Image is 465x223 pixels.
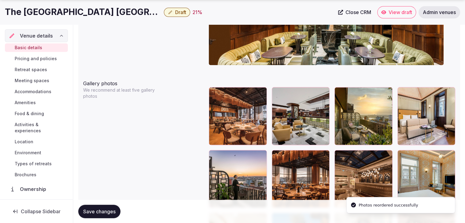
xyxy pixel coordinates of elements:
[5,205,68,218] button: Collapse Sidebar
[15,67,47,73] span: Retreat spaces
[5,98,68,107] a: Amenities
[5,54,68,63] a: Pricing and policies
[15,122,65,134] span: Activities & experiences
[209,87,267,145] div: 9857_rsr002_00_p_3000x2250_P.jpg
[5,159,68,168] a: Types of retreats
[15,111,44,117] span: Food & dining
[193,9,202,16] div: 21 %
[419,6,460,18] a: Admin venues
[83,208,116,214] span: Save changes
[15,172,36,178] span: Brochures
[397,87,456,145] div: 9857_ro_02_p_3000x2250_P.jpg
[209,150,267,208] div: 9857_ho_06_p_3000x2250_P.jpg
[389,9,412,15] span: View draft
[83,77,204,87] div: Gallery photos
[5,76,68,85] a: Meeting spaces
[272,87,330,145] div: 9857_ba_00_p_3000x2250_P.jpg
[15,45,42,51] span: Basic details
[21,208,61,214] span: Collapse Sidebar
[334,6,375,18] a: Close CRM
[5,170,68,179] a: Brochures
[15,56,57,62] span: Pricing and policies
[83,87,161,99] p: We recommend at least five gallery photos
[15,100,36,106] span: Amenities
[15,139,33,145] span: Location
[272,150,330,208] div: 9857_rsr002_01_p_3000x2250_P.jpg
[334,150,393,208] div: 9857_rs_04_p_3000x2250_P.jpg
[345,9,371,15] span: Close CRM
[15,78,49,84] span: Meeting spaces
[20,185,49,193] span: Ownership
[175,9,186,15] span: Draft
[193,9,202,16] button: 21%
[397,150,456,208] div: 9857_ro_01_p_3000x2250_P.jpg
[5,109,68,118] a: Food & dining
[359,202,418,208] div: Photos reordered successfully
[20,32,53,39] span: Venue details
[5,183,68,196] a: Ownership
[5,120,68,135] a: Activities & experiences
[15,161,52,167] span: Types of retreats
[5,137,68,146] a: Location
[377,6,416,18] a: View draft
[423,9,456,15] span: Admin venues
[5,148,68,157] a: Environment
[5,198,68,211] a: Administration
[5,65,68,74] a: Retreat spaces
[5,43,68,52] a: Basic details
[78,205,120,218] button: Save changes
[5,6,161,18] h1: The [GEOGRAPHIC_DATA] [GEOGRAPHIC_DATA] - MGallery Collection
[15,89,51,95] span: Accommodations
[334,87,393,145] div: 9857_ho_04_p_3000x2250_P.jpg
[164,8,190,17] button: Draft
[15,150,41,156] span: Environment
[5,87,68,96] a: Accommodations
